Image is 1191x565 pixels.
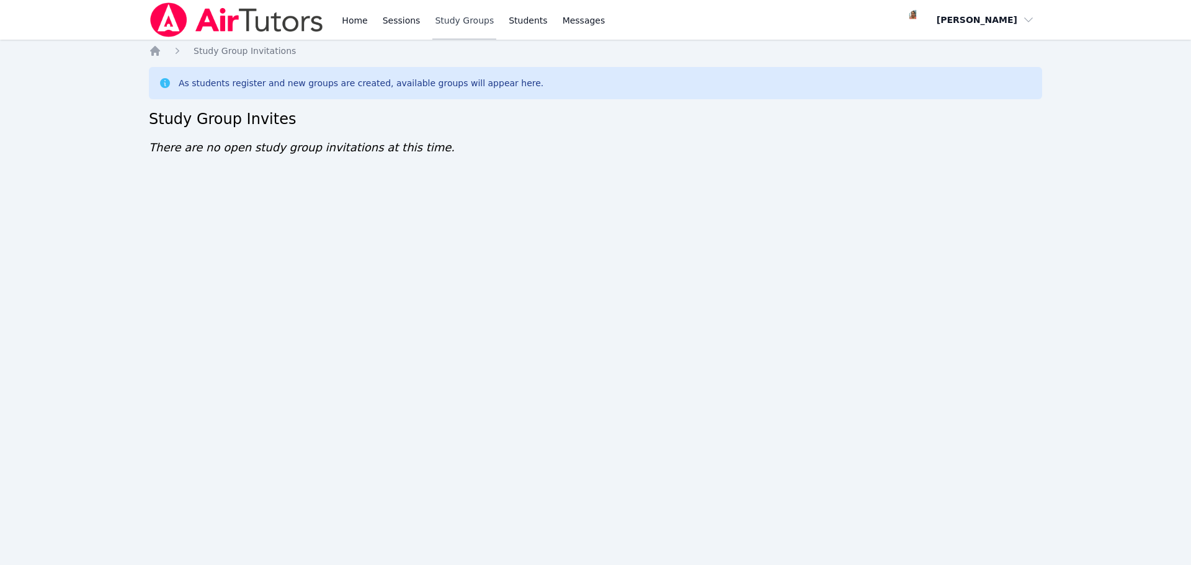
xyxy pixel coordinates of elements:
a: Study Group Invitations [194,45,296,57]
nav: Breadcrumb [149,45,1042,57]
img: Air Tutors [149,2,324,37]
div: As students register and new groups are created, available groups will appear here. [179,77,543,89]
span: Study Group Invitations [194,46,296,56]
span: Messages [563,14,605,27]
h2: Study Group Invites [149,109,1042,129]
span: There are no open study group invitations at this time. [149,141,455,154]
